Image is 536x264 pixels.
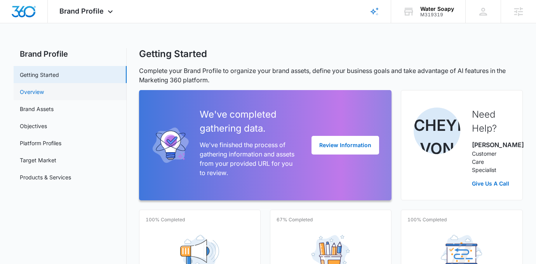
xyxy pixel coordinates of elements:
[277,216,313,223] p: 67% Completed
[472,140,510,149] p: [PERSON_NAME]
[472,179,510,188] a: Give Us A Call
[86,46,131,51] div: Keywords by Traffic
[59,7,104,15] span: Brand Profile
[20,105,54,113] a: Brand Assets
[139,48,207,60] h1: Getting Started
[30,46,70,51] div: Domain Overview
[77,45,84,51] img: tab_keywords_by_traffic_grey.svg
[20,20,85,26] div: Domain: [DOMAIN_NAME]
[407,216,447,223] p: 100% Completed
[200,108,299,135] h2: We've completed gathering data.
[14,48,127,60] h2: Brand Profile
[12,20,19,26] img: website_grey.svg
[420,6,454,12] div: account name
[21,45,27,51] img: tab_domain_overview_orange.svg
[20,71,59,79] a: Getting Started
[20,173,71,181] a: Products & Services
[22,12,38,19] div: v 4.0.25
[12,12,19,19] img: logo_orange.svg
[139,66,523,85] p: Complete your Brand Profile to organize your brand assets, define your business goals and take ad...
[20,88,44,96] a: Overview
[20,122,47,130] a: Objectives
[472,149,510,174] p: Customer Care Specialist
[146,216,185,223] p: 100% Completed
[472,108,510,135] h2: Need Help?
[420,12,454,17] div: account id
[414,108,460,154] img: Cheyenne von Hoene
[200,140,299,177] p: We've finished the process of gathering information and assets from your provided URL for you to ...
[20,156,56,164] a: Target Market
[20,139,61,147] a: Platform Profiles
[312,136,379,155] button: Review Information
